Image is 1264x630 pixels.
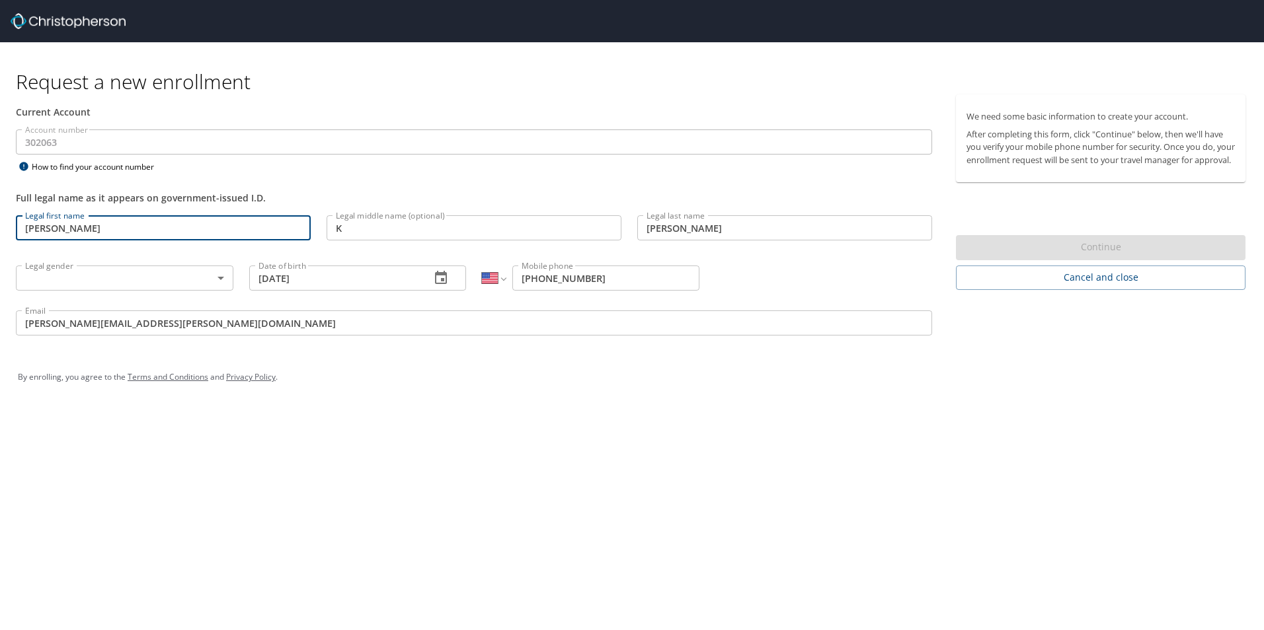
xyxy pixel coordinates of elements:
div: How to find your account number [16,158,181,175]
div: ​ [16,265,233,291]
span: Cancel and close [967,269,1235,286]
img: cbt logo [11,13,126,29]
div: By enrolling, you agree to the and . [18,361,1246,394]
input: Enter phone number [512,265,699,291]
div: Current Account [16,105,932,119]
a: Terms and Conditions [128,371,208,382]
button: Cancel and close [956,265,1245,290]
a: Privacy Policy [226,371,276,382]
p: After completing this form, click "Continue" below, then we'll have you verify your mobile phone ... [967,128,1235,166]
h1: Request a new enrollment [16,69,1256,94]
p: We need some basic information to create your account. [967,110,1235,123]
input: MM/DD/YYYY [249,265,420,291]
div: Full legal name as it appears on government-issued I.D. [16,191,932,205]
